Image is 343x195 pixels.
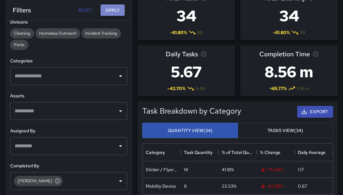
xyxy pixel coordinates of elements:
svg: Average time taken to complete tasks in the selected period, compared to the previous period. [312,51,319,57]
div: Category [143,143,181,161]
span: Homeless Outreach [35,31,80,36]
span: Cleaning [10,31,34,36]
div: Category [146,143,165,161]
button: Export [297,106,333,118]
div: Mobility Device [146,183,176,189]
div: 1.17 [298,166,304,173]
div: 0.67 [298,183,307,189]
span: + 65.77 % [269,85,287,92]
span: Completion Time [259,49,310,59]
h3: 34 [264,3,314,29]
div: % Change [257,143,295,161]
div: 23.53% [222,183,236,189]
div: Daily Average [298,143,325,161]
div: 8 [184,183,186,189]
h6: Completed By [10,163,127,170]
h3: 5.67 [166,59,207,85]
h6: Filters [13,5,31,15]
h6: Assigned By [10,128,127,135]
div: Daily Average [295,143,333,161]
h5: Task Breakdown by Category [142,106,241,116]
span: -61.80 % [170,29,187,36]
button: Apply [101,4,125,16]
h6: Categories [10,58,127,65]
span: 5.16 m [297,85,309,92]
button: Open [116,177,125,185]
div: % of Total Quantity [222,143,254,161]
span: Incident Tracking [81,31,121,36]
div: 41.18% [222,166,234,173]
span: 89 [197,29,203,36]
span: [PERSON_NAME] [14,177,56,185]
div: Cleaning [10,28,34,38]
div: [PERSON_NAME] [14,176,63,186]
span: 9.89 [196,85,205,92]
span: -75.44 % [260,166,283,173]
button: Open [116,72,125,80]
h3: 34 [166,3,207,29]
div: Homeless Outreach [35,28,80,38]
div: Task Quantity [181,143,219,161]
h6: Divisions [10,19,127,26]
span: -61.80 % [273,29,290,36]
div: % of Total Quantity [219,143,257,161]
div: Sticker / Flyer Removal [146,166,178,173]
h6: Assets [10,93,127,100]
div: 14 [184,166,188,173]
button: Open [116,107,125,115]
span: Daily Tasks [166,49,198,59]
div: Parks [10,40,28,50]
svg: Average number of tasks per day in the selected period, compared to the previous period. [200,51,207,57]
button: Tasks View(34) [238,123,333,138]
span: 89 [300,29,305,36]
button: Reset [75,4,95,16]
button: Quantity View(34) [142,123,238,138]
span: Parks [10,42,28,47]
div: Task Quantity [184,143,213,161]
span: -42.70 % [167,85,185,92]
button: Open [116,142,125,150]
h3: 8.56 m [259,59,319,85]
div: Incident Tracking [81,28,121,38]
div: % Change [260,143,280,161]
span: -42.86 % [260,183,283,189]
